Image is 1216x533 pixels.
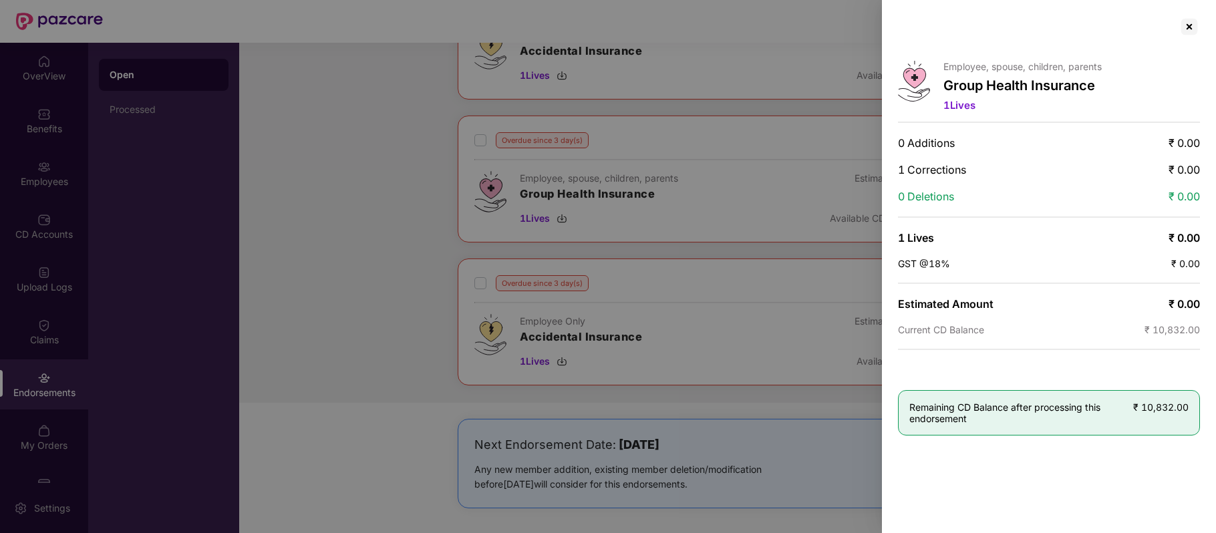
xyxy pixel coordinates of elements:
[1169,136,1200,150] span: ₹ 0.00
[1169,231,1200,244] span: ₹ 0.00
[898,258,950,269] span: GST @18%
[1171,258,1200,269] span: ₹ 0.00
[898,190,954,203] span: 0 Deletions
[898,136,955,150] span: 0 Additions
[943,61,1102,72] p: Employee, spouse, children, parents
[909,401,1133,424] span: Remaining CD Balance after processing this endorsement
[898,324,984,335] span: Current CD Balance
[943,99,975,112] span: 1 Lives
[898,231,934,244] span: 1 Lives
[1133,401,1189,413] span: ₹ 10,832.00
[898,163,966,176] span: 1 Corrections
[898,297,994,311] span: Estimated Amount
[1145,324,1200,335] span: ₹ 10,832.00
[1169,190,1200,203] span: ₹ 0.00
[1169,163,1200,176] span: ₹ 0.00
[1169,297,1200,311] span: ₹ 0.00
[943,77,1102,94] p: Group Health Insurance
[898,61,930,102] img: svg+xml;base64,PHN2ZyB4bWxucz0iaHR0cDovL3d3dy53My5vcmcvMjAwMC9zdmciIHdpZHRoPSI0Ny43MTQiIGhlaWdodD...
